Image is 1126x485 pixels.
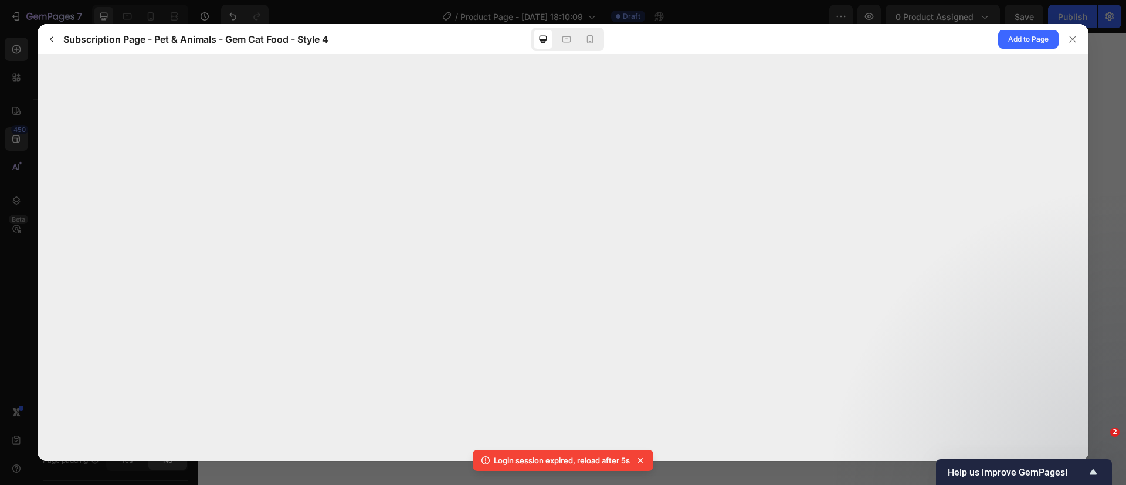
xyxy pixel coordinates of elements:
span: 2 [1110,428,1120,437]
p: Login session expired, reload after 5s [494,455,630,466]
button: Show survey - Help us improve GemPages! [948,465,1100,479]
iframe: Intercom live chat [1086,445,1114,473]
iframe: Preview [38,55,1088,460]
button: Add to Page [998,30,1059,49]
span: Help us improve GemPages! [948,467,1086,478]
h3: Subscription Page - Pet & Animals - Gem Cat Food - Style 4 [63,32,328,46]
span: Add to Page [1008,32,1049,46]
